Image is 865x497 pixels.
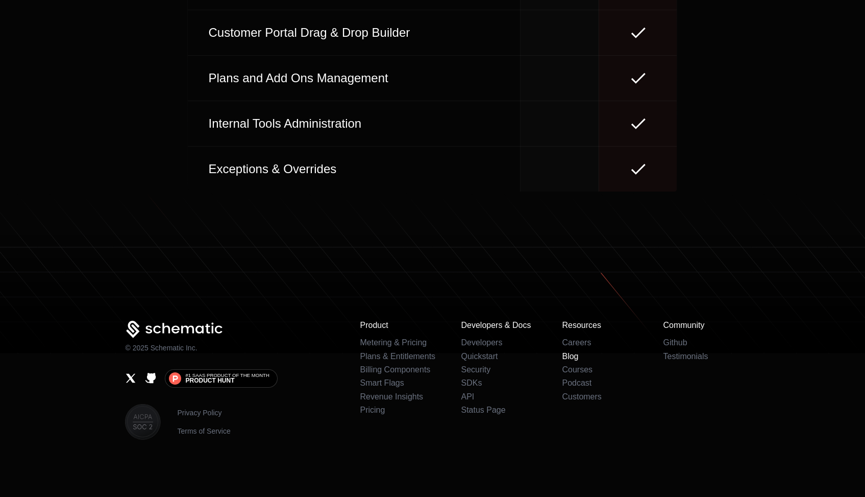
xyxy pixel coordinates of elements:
[145,372,157,384] a: Github
[204,25,504,41] div: Customer Portal Drag & Drop Builder
[562,352,578,361] a: Blog
[204,161,504,177] div: Exceptions & Overrides
[562,378,591,387] a: Podcast
[177,408,230,418] a: Privacy Policy
[185,377,234,384] span: Product Hunt
[461,352,498,361] a: Quickstart
[204,115,504,132] div: Internal Tools Administration
[461,392,474,401] a: API
[360,352,435,361] a: Plans & Entitlements
[562,365,592,374] a: Courses
[360,338,427,347] a: Metering & Pricing
[360,406,385,414] a: Pricing
[663,321,739,330] h3: Community
[461,378,482,387] a: SDKs
[562,338,591,347] a: Careers
[562,321,638,330] h3: Resources
[125,372,137,384] a: X
[461,321,537,330] h3: Developers & Docs
[125,404,161,440] img: SOC II & Aicapa
[663,352,708,361] a: Testimonials
[663,338,687,347] a: Github
[185,373,269,378] span: #1 SaaS Product of the Month
[360,392,423,401] a: Revenue Insights
[461,338,502,347] a: Developers
[360,321,436,330] h3: Product
[360,378,404,387] a: Smart Flags
[360,365,430,374] a: Billing Components
[165,369,277,388] a: #1 SaaS Product of the MonthProduct Hunt
[461,365,490,374] a: Security
[562,392,601,401] a: Customers
[461,406,505,414] a: Status Page
[177,426,230,436] a: Terms of Service
[204,70,504,86] div: Plans and Add Ons Management
[125,343,197,353] p: © 2025 Schematic Inc.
